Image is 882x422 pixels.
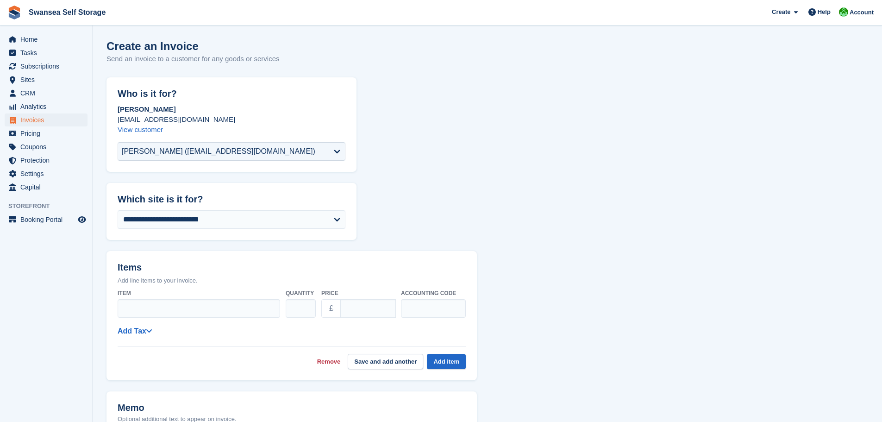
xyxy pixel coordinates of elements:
[5,213,88,226] a: menu
[20,100,76,113] span: Analytics
[118,104,345,114] p: [PERSON_NAME]
[5,100,88,113] a: menu
[5,167,88,180] a: menu
[772,7,790,17] span: Create
[20,167,76,180] span: Settings
[118,114,345,125] p: [EMAIL_ADDRESS][DOMAIN_NAME]
[5,60,88,73] a: menu
[118,276,466,285] p: Add line items to your invoice.
[20,87,76,100] span: CRM
[5,113,88,126] a: menu
[818,7,831,17] span: Help
[317,357,341,366] a: Remove
[25,5,109,20] a: Swansea Self Storage
[401,289,466,297] label: Accounting code
[118,403,237,413] h2: Memo
[118,88,345,99] h2: Who is it for?
[8,202,92,211] span: Storefront
[5,127,88,140] a: menu
[118,289,280,297] label: Item
[5,33,88,46] a: menu
[20,113,76,126] span: Invoices
[20,127,76,140] span: Pricing
[427,354,466,369] button: Add item
[122,146,315,157] div: [PERSON_NAME] ([EMAIL_ADDRESS][DOMAIN_NAME])
[118,327,152,335] a: Add Tax
[20,140,76,153] span: Coupons
[76,214,88,225] a: Preview store
[5,154,88,167] a: menu
[5,140,88,153] a: menu
[7,6,21,19] img: stora-icon-8386f47178a22dfd0bd8f6a31ec36ba5ce8667c1dd55bd0f319d3a0aa187defe.svg
[5,46,88,59] a: menu
[118,262,466,275] h2: Items
[321,289,395,297] label: Price
[5,73,88,86] a: menu
[286,289,316,297] label: Quantity
[839,7,848,17] img: Andrew Robbins
[106,40,280,52] h1: Create an Invoice
[20,181,76,194] span: Capital
[20,60,76,73] span: Subscriptions
[5,181,88,194] a: menu
[20,154,76,167] span: Protection
[20,213,76,226] span: Booking Portal
[106,54,280,64] p: Send an invoice to a customer for any goods or services
[20,33,76,46] span: Home
[348,354,423,369] button: Save and add another
[20,46,76,59] span: Tasks
[850,8,874,17] span: Account
[118,126,163,133] a: View customer
[5,87,88,100] a: menu
[20,73,76,86] span: Sites
[118,194,345,205] h2: Which site is it for?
